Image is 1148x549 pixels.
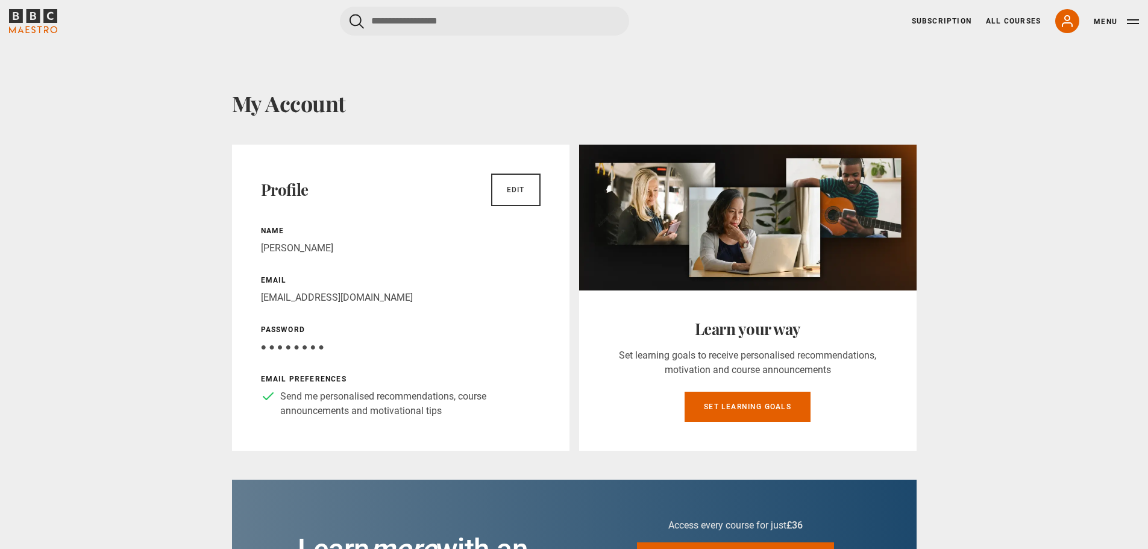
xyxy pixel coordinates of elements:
[912,16,971,27] a: Subscription
[261,374,541,384] p: Email preferences
[280,389,541,418] p: Send me personalised recommendations, course announcements and motivational tips
[232,90,917,116] h1: My Account
[261,241,541,256] p: [PERSON_NAME]
[986,16,1041,27] a: All Courses
[261,290,541,305] p: [EMAIL_ADDRESS][DOMAIN_NAME]
[261,341,324,353] span: ● ● ● ● ● ● ● ●
[637,518,834,533] p: Access every course for just
[350,14,364,29] button: Submit the search query
[1094,16,1139,28] button: Toggle navigation
[608,348,888,377] p: Set learning goals to receive personalised recommendations, motivation and course announcements
[261,324,541,335] p: Password
[340,7,629,36] input: Search
[786,519,803,531] span: £36
[491,174,541,206] a: Edit
[685,392,811,422] a: Set learning goals
[261,225,541,236] p: Name
[261,180,309,199] h2: Profile
[9,9,57,33] svg: BBC Maestro
[261,275,541,286] p: Email
[608,319,888,339] h2: Learn your way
